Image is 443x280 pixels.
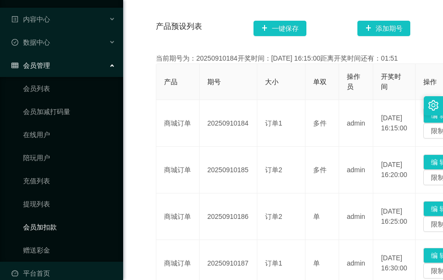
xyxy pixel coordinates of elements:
a: 在线用户 [23,125,115,144]
td: 20250910186 [200,193,257,240]
button: 图标: plus一键保存 [253,21,306,36]
span: 订单1 [265,119,282,127]
span: 多件 [313,119,327,127]
td: 商城订单 [156,100,200,147]
div: 当前期号为：20250910184开奖时间：[DATE] 16:15:00距离开奖时间还有：01:51 [156,53,410,64]
span: 订单2 [265,166,282,174]
span: 订单1 [265,259,282,267]
td: admin [339,147,373,193]
a: 提现列表 [23,194,115,214]
span: 单 [313,259,320,267]
span: 内容中心 [12,15,50,23]
td: admin [339,193,373,240]
td: [DATE] 16:20:00 [373,147,416,193]
span: 开奖时间 [381,73,401,90]
td: [DATE] 16:15:00 [373,100,416,147]
a: 赠送彩金 [23,241,115,260]
span: 订单2 [265,213,282,220]
td: 20250910185 [200,147,257,193]
span: 单 [313,213,320,220]
a: 会员加扣款 [23,217,115,237]
span: 操作员 [347,73,360,90]
i: 图标: table [12,62,18,69]
td: 商城订单 [156,193,200,240]
td: 20250910184 [200,100,257,147]
td: admin [339,100,373,147]
i: 图标: setting [428,100,439,111]
td: [DATE] 16:25:00 [373,193,416,240]
span: 多件 [313,166,327,174]
i: 图标: profile [12,16,18,23]
a: 充值列表 [23,171,115,191]
span: 数据中心 [12,38,50,46]
a: 会员加减打码量 [23,102,115,121]
span: 期号 [207,78,221,86]
span: 产品预设列表 [156,21,202,36]
a: 陪玩用户 [23,148,115,167]
a: 会员列表 [23,79,115,98]
button: 图标: plus添加期号 [357,21,410,36]
span: 产品 [164,78,177,86]
span: 操作 [423,78,437,86]
td: 商城订单 [156,147,200,193]
span: 会员管理 [12,62,50,69]
span: 大小 [265,78,278,86]
span: 单双 [313,78,327,86]
i: 图标: check-circle-o [12,39,18,46]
